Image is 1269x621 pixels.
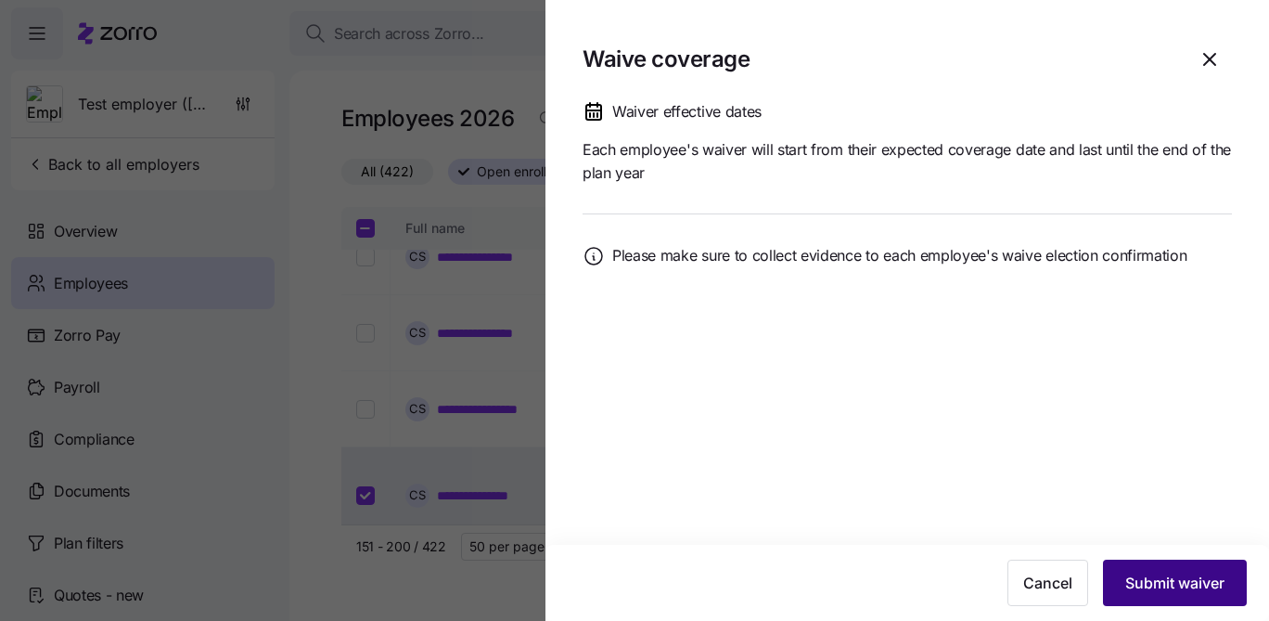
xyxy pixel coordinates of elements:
button: Cancel [1007,560,1088,606]
span: Submit waiver [1125,572,1224,594]
button: Submit waiver [1103,560,1247,606]
h1: Waive coverage [583,45,1173,73]
span: Please make sure to collect evidence to each employee's waive election confirmation [612,244,1186,267]
span: Waiver effective dates [612,100,762,123]
span: Each employee's waiver will start from their expected coverage date and last until the end of the... [583,138,1232,185]
span: Cancel [1023,572,1072,594]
